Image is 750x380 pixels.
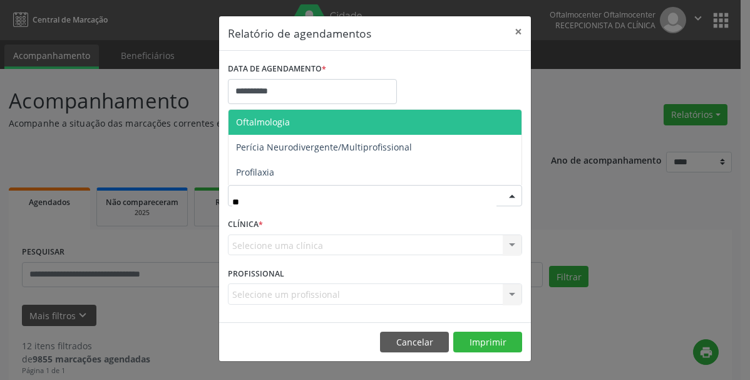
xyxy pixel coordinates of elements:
[228,215,263,235] label: CLÍNICA
[228,264,284,283] label: PROFISSIONAL
[506,16,531,47] button: Close
[228,25,371,41] h5: Relatório de agendamentos
[453,332,522,353] button: Imprimir
[236,166,274,178] span: Profilaxia
[236,116,290,128] span: Oftalmologia
[236,141,412,153] span: Perícia Neurodivergente/Multiprofissional
[228,60,326,79] label: DATA DE AGENDAMENTO
[380,332,449,353] button: Cancelar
